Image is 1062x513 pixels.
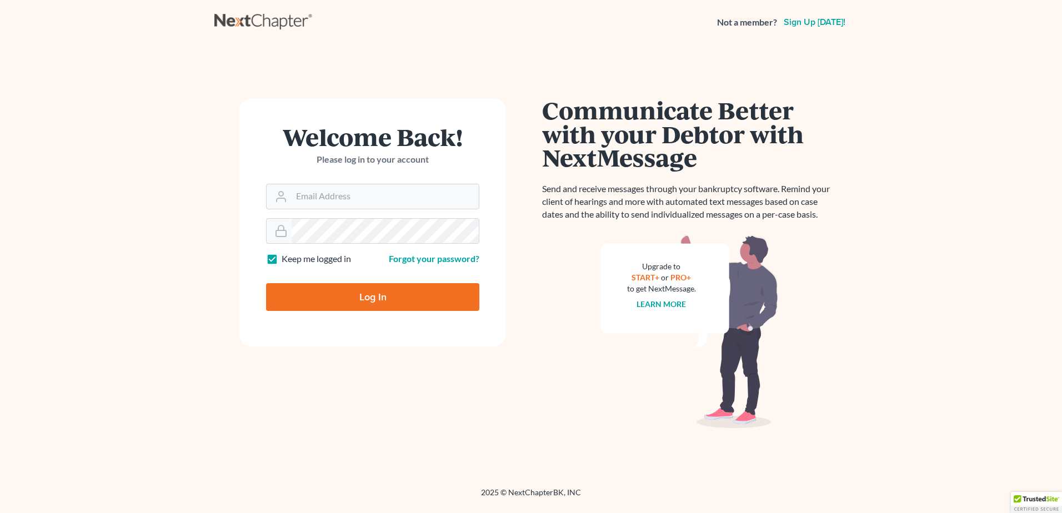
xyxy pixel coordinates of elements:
[542,98,836,169] h1: Communicate Better with your Debtor with NextMessage
[627,283,696,294] div: to get NextMessage.
[292,184,479,209] input: Email Address
[717,16,777,29] strong: Not a member?
[542,183,836,221] p: Send and receive messages through your bankruptcy software. Remind your client of hearings and mo...
[662,273,669,282] span: or
[671,273,692,282] a: PRO+
[627,261,696,272] div: Upgrade to
[266,153,479,166] p: Please log in to your account
[282,253,351,265] label: Keep me logged in
[214,487,848,507] div: 2025 © NextChapterBK, INC
[600,234,778,429] img: nextmessage_bg-59042aed3d76b12b5cd301f8e5b87938c9018125f34e5fa2b7a6b67550977c72.svg
[389,253,479,264] a: Forgot your password?
[782,18,848,27] a: Sign up [DATE]!
[1011,492,1062,513] div: TrustedSite Certified
[632,273,660,282] a: START+
[637,299,687,309] a: Learn more
[266,283,479,311] input: Log In
[266,125,479,149] h1: Welcome Back!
